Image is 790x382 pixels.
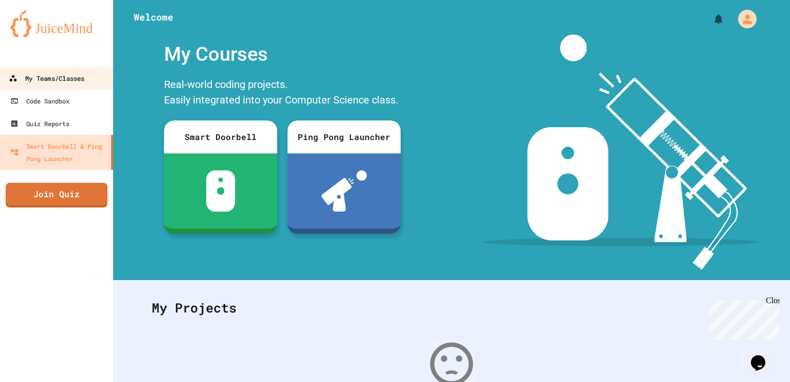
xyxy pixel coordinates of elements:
[727,7,759,31] div: My Account
[159,34,406,74] div: My Courses
[159,74,406,113] div: Real-world coding projects. Easily integrated into your Computer Science class.
[10,117,69,130] div: Quiz Reports
[4,4,71,65] div: Chat with us now!Close
[206,170,236,212] img: sdb-white.svg
[164,120,277,153] div: Smart Doorbell
[10,140,107,165] div: Smart Doorbell & Ping Pong Launcher
[693,10,727,28] div: My Notifications
[288,120,401,153] div: Ping Pong Launcher
[321,170,367,212] img: ppl-with-ball.png
[6,183,107,207] a: Join Quiz
[483,34,759,270] img: banner-image-my-projects.png
[141,288,762,328] div: My Projects
[9,72,84,85] div: My Teams/Classes
[747,341,780,372] iframe: chat widget
[705,296,780,340] iframe: chat widget
[10,10,103,37] img: logo-orange.svg
[10,95,69,107] div: Code Sandbox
